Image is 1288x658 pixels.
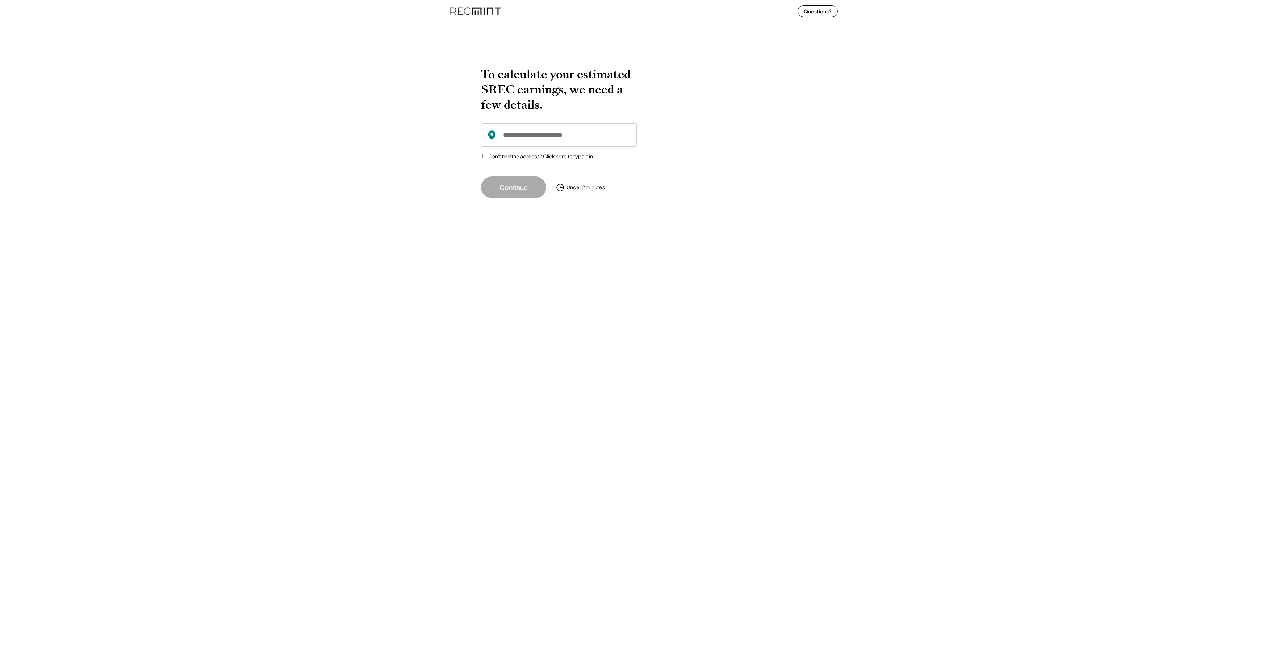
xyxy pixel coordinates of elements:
button: Continue [481,176,546,198]
div: Under 2 minutes [566,184,605,191]
button: Questions? [798,5,838,17]
h2: To calculate your estimated SREC earnings, we need a few details. [481,67,637,112]
img: recmint-logotype%403x%20%281%29.jpeg [450,1,501,21]
img: yH5BAEAAAAALAAAAAABAAEAAAIBRAA7 [655,67,796,183]
label: Can't find the address? Click here to type it in. [488,153,594,159]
